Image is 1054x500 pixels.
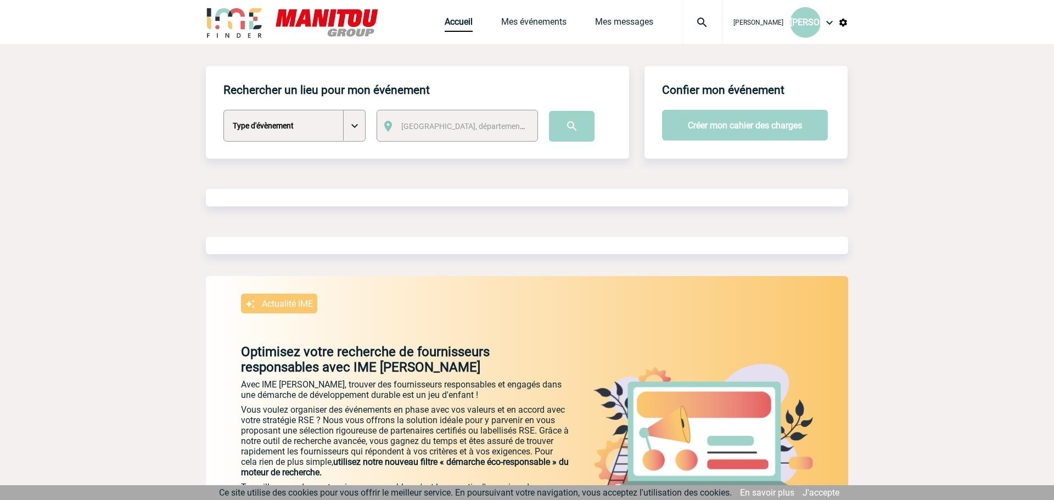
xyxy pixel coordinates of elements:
[206,7,263,38] img: IME-Finder
[549,111,595,142] input: Submit
[206,344,570,375] p: Optimisez votre recherche de fournisseurs responsables avec IME [PERSON_NAME]
[241,379,570,400] p: Avec IME [PERSON_NAME], trouver des fournisseurs responsables et engagés dans une démarche de dév...
[803,487,839,498] a: J'accepte
[733,19,783,26] span: [PERSON_NAME]
[595,16,653,32] a: Mes messages
[219,487,732,498] span: Ce site utilise des cookies pour vous offrir le meilleur service. En poursuivant votre navigation...
[662,110,828,141] button: Créer mon cahier des charges
[241,457,569,477] span: utilisez notre nouveau filtre « démarche éco-responsable » du moteur de recherche.
[401,122,554,131] span: [GEOGRAPHIC_DATA], département, région...
[790,17,856,27] span: [PERSON_NAME]
[740,487,794,498] a: En savoir plus
[241,405,570,477] p: Vous voulez organiser des événements en phase avec vos valeurs et en accord avec votre stratégie ...
[501,16,567,32] a: Mes événements
[223,83,430,97] h4: Rechercher un lieu pour mon événement
[662,83,784,97] h4: Confier mon événement
[593,364,813,495] img: actu.png
[445,16,473,32] a: Accueil
[262,299,313,309] p: Actualité IME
